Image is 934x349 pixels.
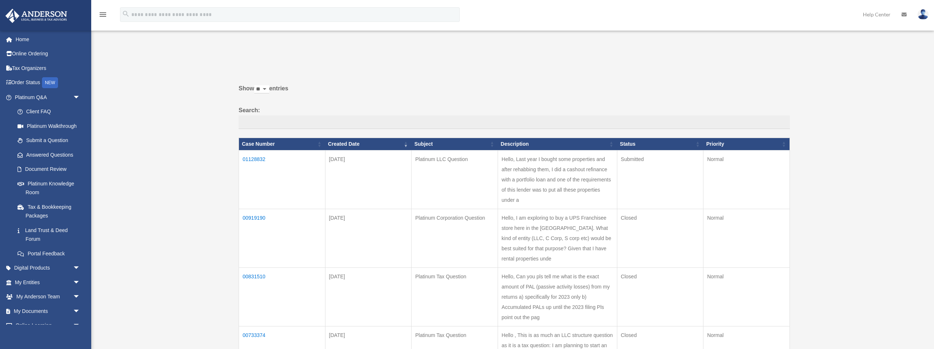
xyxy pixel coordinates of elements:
a: My Documentsarrow_drop_down [5,304,91,318]
a: Portal Feedback [10,246,88,261]
td: Normal [703,209,790,268]
td: [DATE] [325,150,412,209]
i: menu [99,10,107,19]
select: Showentries [254,85,269,94]
a: Document Review [10,162,88,177]
td: Closed [617,209,703,268]
td: [DATE] [325,268,412,326]
td: Normal [703,150,790,209]
span: arrow_drop_down [73,90,88,105]
th: Subject: activate to sort column ascending [412,138,498,150]
td: 00919190 [239,209,325,268]
td: Platinum Tax Question [412,268,498,326]
td: Normal [703,268,790,326]
a: Digital Productsarrow_drop_down [5,261,91,275]
th: Case Number: activate to sort column ascending [239,138,325,150]
label: Search: [239,105,790,129]
span: arrow_drop_down [73,275,88,290]
a: Online Ordering [5,47,91,61]
th: Created Date: activate to sort column ascending [325,138,412,150]
img: Anderson Advisors Platinum Portal [3,9,69,23]
td: Platinum LLC Question [412,150,498,209]
i: search [122,10,130,18]
span: arrow_drop_down [73,318,88,333]
td: Hello, I am exploring to buy a UPS Franchisee store here in the [GEOGRAPHIC_DATA]. What kind of e... [498,209,617,268]
a: Platinum Walkthrough [10,119,88,133]
a: Answered Questions [10,148,84,162]
a: Online Learningarrow_drop_down [5,318,91,333]
td: Closed [617,268,703,326]
a: Client FAQ [10,105,88,119]
input: Search: [239,115,790,129]
img: User Pic [918,9,929,20]
th: Description: activate to sort column ascending [498,138,617,150]
div: NEW [42,77,58,88]
td: Hello, Last year I bought some properties and after rehabbing them, I did a cashout refinance wit... [498,150,617,209]
a: Home [5,32,91,47]
a: Platinum Q&Aarrow_drop_down [5,90,88,105]
td: Submitted [617,150,703,209]
span: arrow_drop_down [73,290,88,305]
a: Submit a Question [10,133,88,148]
th: Priority: activate to sort column ascending [703,138,790,150]
td: 00831510 [239,268,325,326]
td: 01128832 [239,150,325,209]
td: Hello, Can you pls tell me what is the exact amount of PAL (passive activity losses) from my retu... [498,268,617,326]
label: Show entries [239,83,790,101]
a: Platinum Knowledge Room [10,176,88,200]
a: Tax & Bookkeeping Packages [10,200,88,223]
th: Status: activate to sort column ascending [617,138,703,150]
span: arrow_drop_down [73,261,88,276]
a: My Entitiesarrow_drop_down [5,275,91,290]
span: arrow_drop_down [73,304,88,319]
a: My Anderson Teamarrow_drop_down [5,290,91,304]
a: Land Trust & Deed Forum [10,223,88,246]
td: [DATE] [325,209,412,268]
a: Tax Organizers [5,61,91,75]
td: Platinum Corporation Question [412,209,498,268]
a: menu [99,13,107,19]
a: Order StatusNEW [5,75,91,90]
